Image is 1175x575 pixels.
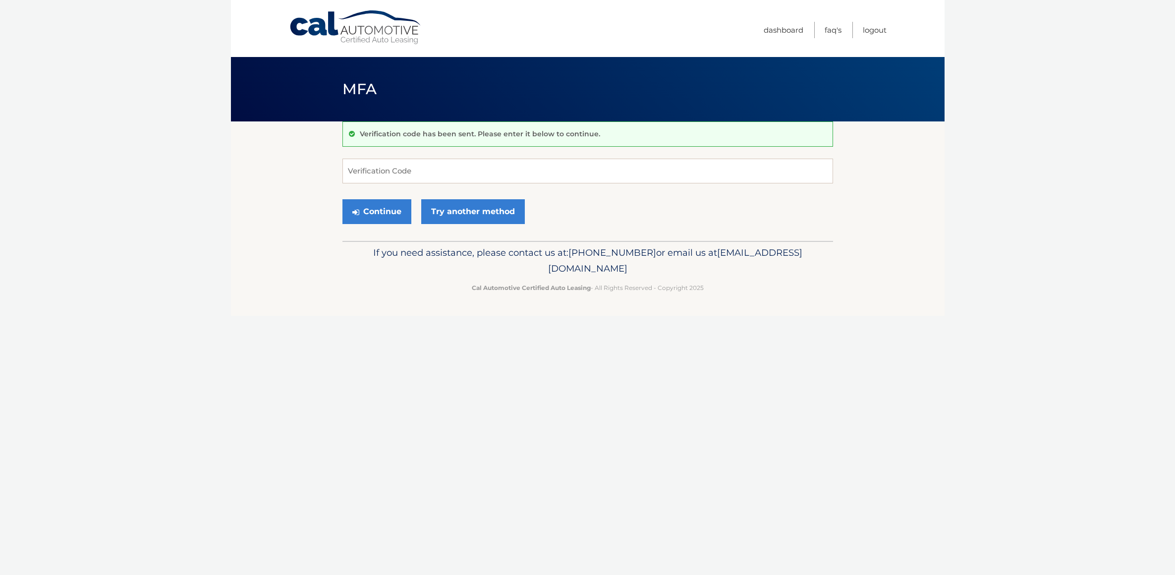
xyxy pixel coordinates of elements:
p: Verification code has been sent. Please enter it below to continue. [360,129,600,138]
button: Continue [342,199,411,224]
span: MFA [342,80,377,98]
span: [PHONE_NUMBER] [568,247,656,258]
strong: Cal Automotive Certified Auto Leasing [472,284,591,291]
span: [EMAIL_ADDRESS][DOMAIN_NAME] [548,247,802,274]
a: Try another method [421,199,525,224]
p: - All Rights Reserved - Copyright 2025 [349,283,827,293]
a: FAQ's [825,22,841,38]
p: If you need assistance, please contact us at: or email us at [349,245,827,277]
a: Logout [863,22,887,38]
a: Cal Automotive [289,10,423,45]
input: Verification Code [342,159,833,183]
a: Dashboard [764,22,803,38]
